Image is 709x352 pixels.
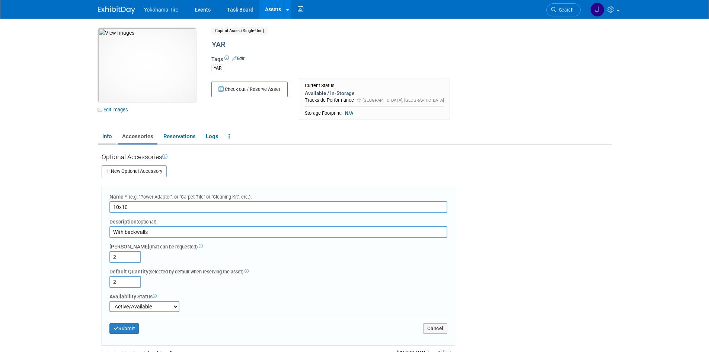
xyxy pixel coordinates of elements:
a: Edit Images [98,105,131,114]
span: Trackside Performance [305,97,354,103]
a: Accessories [118,130,157,143]
a: Info [98,130,116,143]
div: YAR [211,64,224,72]
button: Check out / Reserve Asset [211,82,288,97]
a: Search [546,3,581,16]
div: Tags [211,56,550,77]
span: N/A [343,110,355,117]
button: Submit [109,323,139,334]
span: (that can be requested) [149,244,198,250]
img: Jason Heath [590,3,604,17]
div: Description : [109,213,447,225]
span: Yokohama Tire [144,7,179,13]
img: ExhibitDay [98,6,135,14]
span: (e.g. "Power Adapter", or "Carpet Tile" or "Cleaning Kit", etc.) [127,194,250,200]
a: Reservations [159,130,200,143]
span: Capital Asset (Single-Unit) [211,27,268,35]
button: Cancel [423,323,447,334]
div: Optional Accessories [102,152,611,162]
a: Edit [232,56,245,61]
a: Logs [201,130,223,143]
img: View Images [98,28,196,102]
div: Availability Status [109,288,447,300]
span: (selected by default when reserving the asset) [148,269,243,275]
span: (optional) [137,219,156,225]
span: Search [556,7,574,13]
div: [PERSON_NAME] [109,238,447,250]
div: Current Status [305,83,444,89]
div: YAR [209,38,550,51]
div: Name * : [109,193,447,200]
div: Available / In-Storage [305,90,444,96]
div: Default Quantity [109,263,447,275]
span: [GEOGRAPHIC_DATA], [GEOGRAPHIC_DATA] [363,98,444,103]
div: Storage Footprint: [305,110,444,117]
a: New Optional Accessory [102,165,167,177]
